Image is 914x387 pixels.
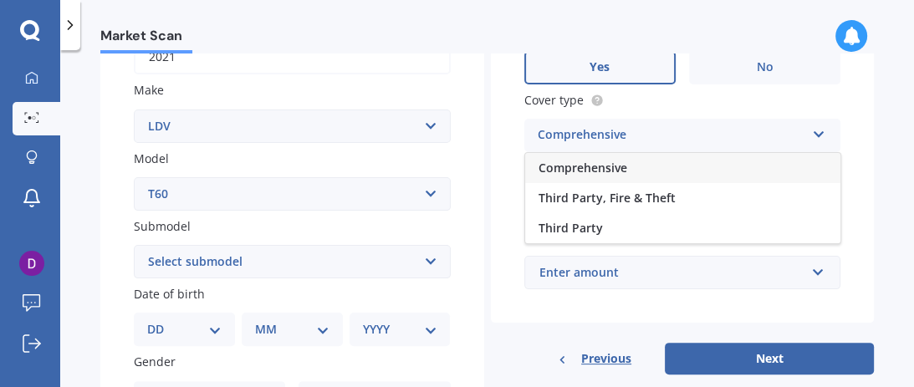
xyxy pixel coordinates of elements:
span: Market Scan [100,28,192,50]
div: Comprehensive [538,125,806,145]
img: ACg8ocI-Tr63I-KGkSBV57Pujt3VK_AEhxs6LWANWkkc8JAEOnuy9A=s96-c [19,251,44,276]
span: Yes [590,60,610,74]
span: Date of birth [134,286,205,302]
span: Previous [581,346,631,371]
span: Third Party, Fire & Theft [539,190,676,206]
div: Enter amount [539,263,806,282]
span: Submodel [134,218,191,234]
span: Third Party [539,220,603,236]
button: Next [665,343,874,374]
span: Comprehensive [539,160,627,176]
span: No [756,60,773,74]
input: YYYY [134,39,451,74]
span: Model [134,150,169,166]
span: Cover type [524,92,584,108]
span: Make [134,83,164,99]
span: Gender [134,354,176,370]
